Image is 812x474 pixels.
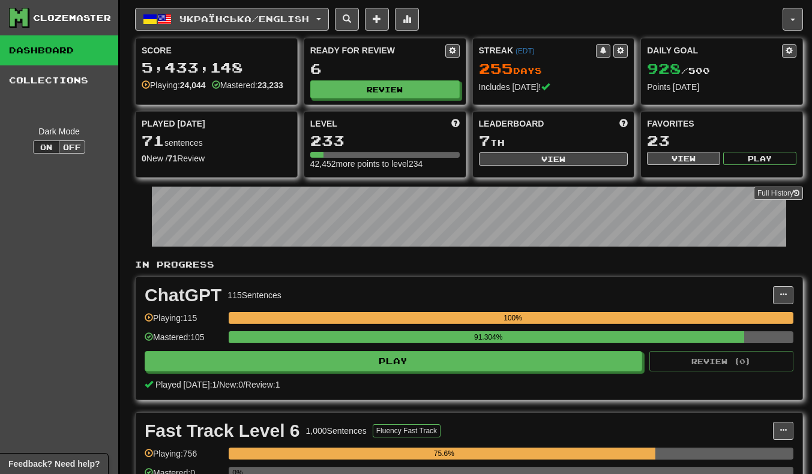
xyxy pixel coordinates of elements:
[145,286,221,304] div: ChatGPT
[145,448,223,467] div: Playing: 756
[245,380,280,389] span: Review: 1
[310,61,460,76] div: 6
[310,158,460,170] div: 42,452 more points to level 234
[145,422,300,440] div: Fast Track Level 6
[647,60,681,77] span: 928
[647,152,720,165] button: View
[142,44,291,56] div: Score
[142,79,206,91] div: Playing:
[479,132,490,149] span: 7
[310,80,460,98] button: Review
[647,81,796,93] div: Points [DATE]
[647,133,796,148] div: 23
[243,380,245,389] span: /
[306,425,367,437] div: 1,000 Sentences
[59,140,85,154] button: Off
[145,351,642,371] button: Play
[479,81,628,93] div: Includes [DATE]!
[395,8,419,31] button: More stats
[135,8,329,31] button: Українська/English
[479,152,628,166] button: View
[647,118,796,130] div: Favorites
[479,44,597,56] div: Streak
[142,133,291,149] div: sentences
[142,154,146,163] strong: 0
[232,331,744,343] div: 91.304%
[9,125,109,137] div: Dark Mode
[135,259,803,271] p: In Progress
[227,289,281,301] div: 115 Sentences
[8,458,100,470] span: Open feedback widget
[373,424,441,437] button: Fluency Fast Track
[219,380,243,389] span: New: 0
[647,44,782,58] div: Daily Goal
[310,133,460,148] div: 233
[142,132,164,149] span: 71
[479,61,628,77] div: Day s
[451,118,460,130] span: Score more points to level up
[232,312,793,324] div: 100%
[145,312,223,332] div: Playing: 115
[649,351,793,371] button: Review (0)
[142,118,205,130] span: Played [DATE]
[142,152,291,164] div: New / Review
[647,65,710,76] span: / 500
[310,118,337,130] span: Level
[168,154,178,163] strong: 71
[516,47,535,55] a: (EDT)
[723,152,796,165] button: Play
[212,79,283,91] div: Mastered:
[365,8,389,31] button: Add sentence to collection
[310,44,445,56] div: Ready for Review
[479,118,544,130] span: Leaderboard
[619,118,628,130] span: This week in points, UTC
[754,187,803,200] a: Full History
[142,60,291,75] div: 5,433,148
[479,60,513,77] span: 255
[335,8,359,31] button: Search sentences
[217,380,219,389] span: /
[179,14,309,24] span: Українська / English
[180,80,206,90] strong: 24,044
[257,80,283,90] strong: 23,233
[33,12,111,24] div: Clozemaster
[145,331,223,351] div: Mastered: 105
[33,140,59,154] button: On
[479,133,628,149] div: th
[155,380,217,389] span: Played [DATE]: 1
[232,448,655,460] div: 75.6%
